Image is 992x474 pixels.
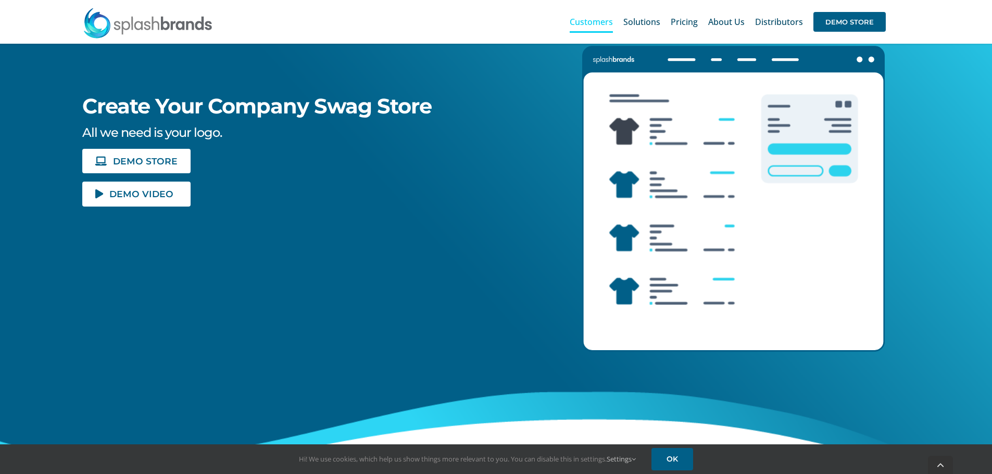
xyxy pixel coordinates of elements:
span: DEMO VIDEO [109,189,173,198]
span: Solutions [623,18,660,26]
span: Create Your Company Swag Store [82,93,432,119]
a: DEMO STORE [82,149,191,173]
a: Pricing [671,5,698,39]
span: Distributors [755,18,803,26]
span: DEMO STORE [813,12,886,32]
span: Customers [570,18,613,26]
img: SplashBrands.com Logo [83,7,213,39]
nav: Main Menu Sticky [570,5,886,39]
a: Distributors [755,5,803,39]
span: All we need is your logo. [82,125,222,140]
a: Customers [570,5,613,39]
span: Hi! We use cookies, which help us show things more relevant to you. You can disable this in setti... [299,454,636,464]
span: About Us [708,18,745,26]
span: Pricing [671,18,698,26]
span: DEMO STORE [113,157,178,165]
a: DEMO STORE [813,5,886,39]
a: Settings [607,454,636,464]
a: OK [651,448,693,470]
